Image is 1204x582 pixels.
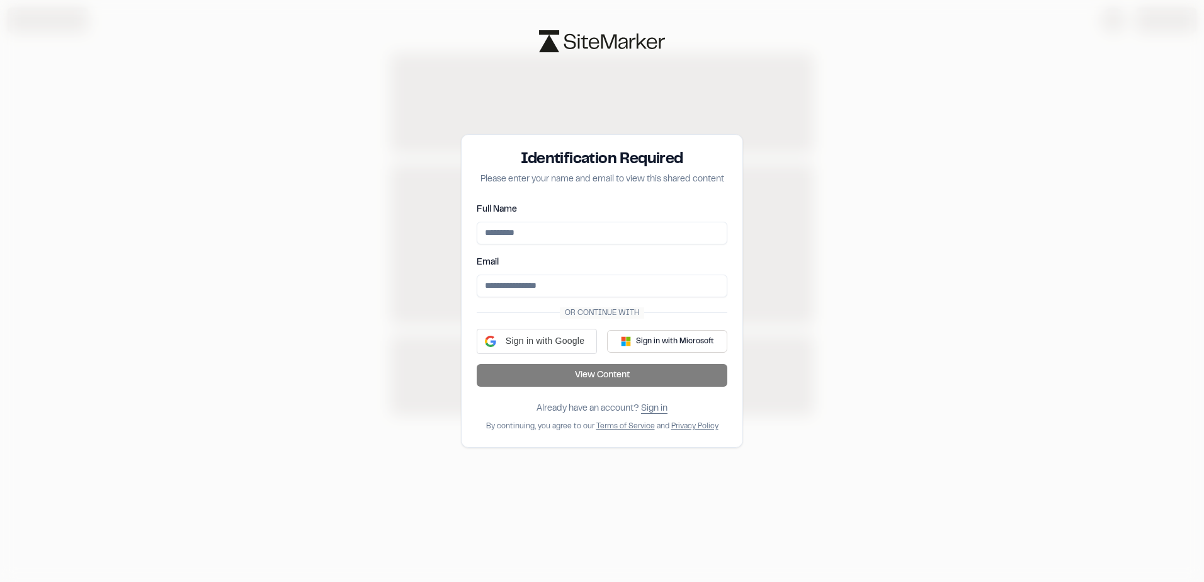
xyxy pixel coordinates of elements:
[560,307,644,319] span: Or continue with
[596,421,655,432] button: Terms of Service
[671,421,718,432] button: Privacy Policy
[539,30,665,52] img: logo-black-rebrand.svg
[537,402,667,416] div: Already have an account?
[477,150,727,170] h3: Identification Required
[477,259,499,266] label: Email
[477,329,597,354] div: Sign in with Google
[607,330,727,353] button: Sign in with Microsoft
[501,334,589,348] span: Sign in with Google
[477,206,517,214] label: Full Name
[477,173,727,186] p: Please enter your name and email to view this shared content
[486,421,718,432] div: By continuing, you agree to our and
[641,402,667,416] button: Sign in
